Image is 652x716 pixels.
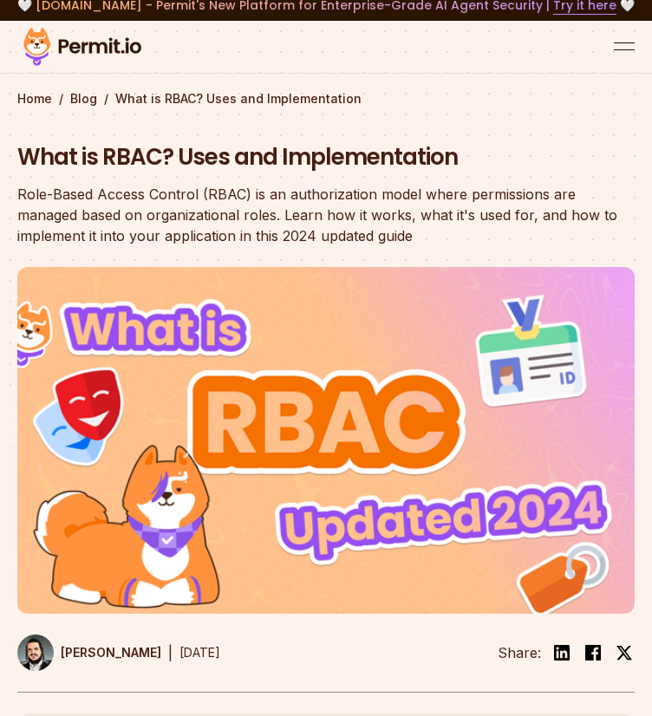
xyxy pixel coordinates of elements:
[17,267,635,615] img: What is RBAC? Uses and Implementation
[498,642,541,663] li: Share:
[17,90,52,107] a: Home
[61,644,161,661] p: [PERSON_NAME]
[70,90,97,107] a: Blog
[551,642,572,663] img: linkedin
[614,36,635,57] button: open menu
[17,142,635,173] h1: What is RBAC? Uses and Implementation
[17,90,635,107] div: / /
[583,642,603,663] img: facebook
[17,184,635,246] div: Role-Based Access Control (RBAC) is an authorization model where permissions are managed based on...
[17,635,161,671] a: [PERSON_NAME]
[616,644,633,661] img: twitter
[17,635,54,671] img: Gabriel L. Manor
[179,645,220,660] time: [DATE]
[168,642,173,663] div: |
[17,24,147,69] img: Permit logo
